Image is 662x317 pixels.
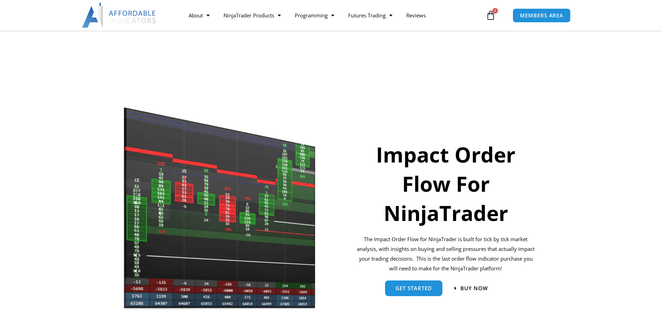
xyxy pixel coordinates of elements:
[216,7,288,23] a: NinjaTrader Products
[492,8,498,14] span: 0
[123,105,316,311] img: Orderflow | Affordable Indicators – NinjaTrader
[82,3,157,28] img: LogoAI | Affordable Indicators – NinjaTrader
[399,7,433,23] a: Reviews
[455,286,488,291] a: Buy now
[182,7,484,23] nav: Menu
[475,5,506,25] a: 0
[385,280,442,296] a: get started
[288,7,341,23] a: Programming
[513,8,571,23] a: MEMBERS AREA
[356,235,536,273] p: The Impact Order Flow for NinjaTrader is built for tick by tick market analysis, with insights on...
[520,13,563,18] span: MEMBERS AREA
[395,286,432,291] span: get started
[182,7,216,23] a: About
[341,7,399,23] a: Futures Trading
[460,286,488,291] span: Buy now
[356,140,536,228] h1: Impact Order Flow For NinjaTrader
